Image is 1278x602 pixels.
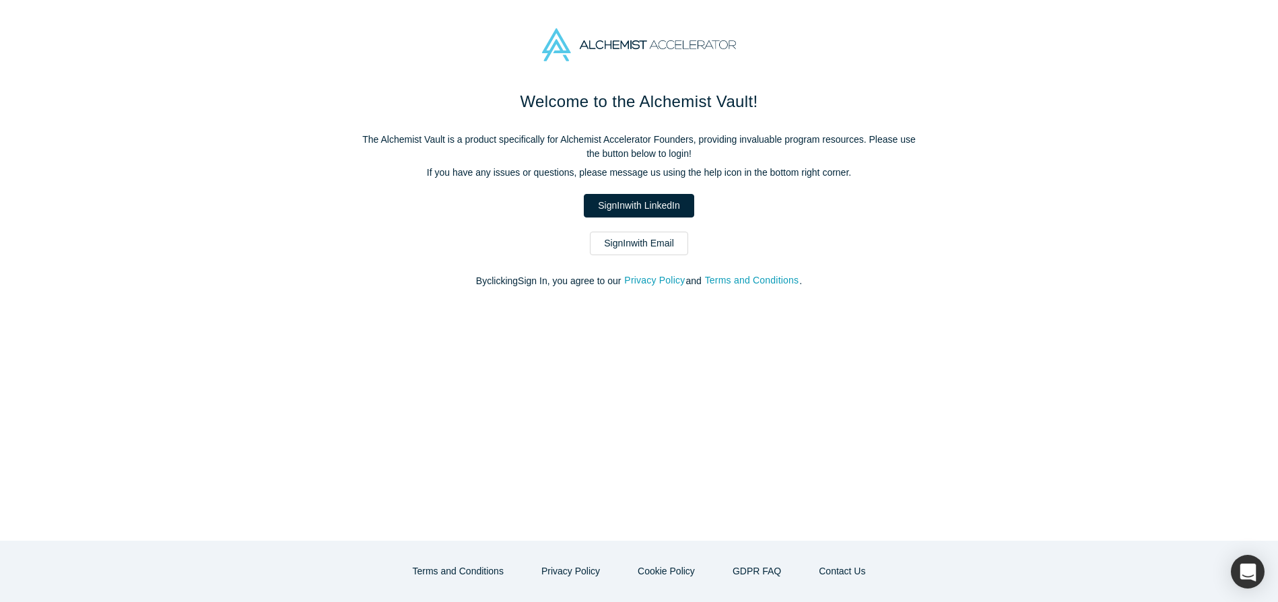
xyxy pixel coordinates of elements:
[356,90,922,114] h1: Welcome to the Alchemist Vault!
[590,232,688,255] a: SignInwith Email
[624,273,685,288] button: Privacy Policy
[718,560,795,583] a: GDPR FAQ
[356,133,922,161] p: The Alchemist Vault is a product specifically for Alchemist Accelerator Founders, providing inval...
[527,560,614,583] button: Privacy Policy
[399,560,518,583] button: Terms and Conditions
[704,273,800,288] button: Terms and Conditions
[624,560,709,583] button: Cookie Policy
[356,166,922,180] p: If you have any issues or questions, please message us using the help icon in the bottom right co...
[584,194,694,218] a: SignInwith LinkedIn
[805,560,879,583] a: Contact Us
[356,274,922,288] p: By clicking Sign In , you agree to our and .
[542,28,736,61] img: Alchemist Accelerator Logo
